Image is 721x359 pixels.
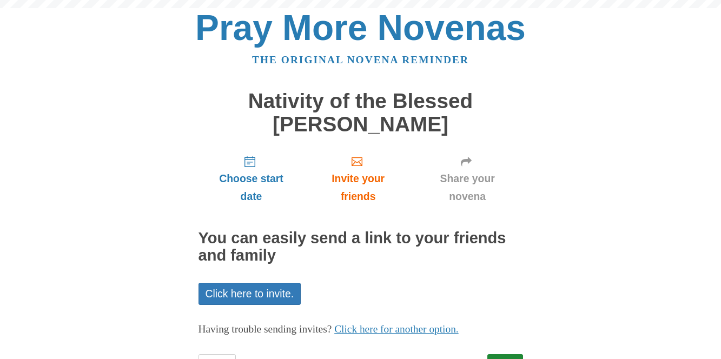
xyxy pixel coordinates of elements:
[199,147,305,211] a: Choose start date
[252,54,469,65] a: The original novena reminder
[199,283,301,305] a: Click here to invite.
[199,90,523,136] h1: Nativity of the Blessed [PERSON_NAME]
[199,230,523,264] h2: You can easily send a link to your friends and family
[195,8,526,48] a: Pray More Novenas
[209,170,294,205] span: Choose start date
[315,170,401,205] span: Invite your friends
[423,170,512,205] span: Share your novena
[334,323,459,335] a: Click here for another option.
[412,147,523,211] a: Share your novena
[199,323,332,335] span: Having trouble sending invites?
[304,147,412,211] a: Invite your friends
